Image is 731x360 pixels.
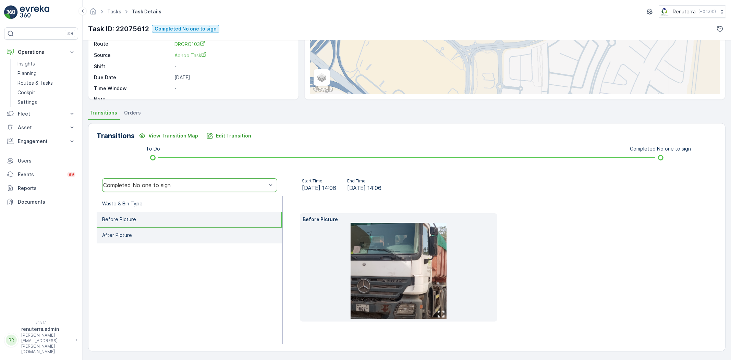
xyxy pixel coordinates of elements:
a: Insights [15,59,78,69]
span: v 1.51.1 [4,320,78,324]
p: - [174,63,291,70]
p: Reports [18,185,75,192]
button: Engagement [4,134,78,148]
p: 99 [69,172,74,177]
p: Task ID: 22075612 [88,24,149,34]
p: Completed No one to sign [155,25,217,32]
span: Adhoc Task [174,52,207,58]
p: Operations [18,49,64,56]
p: Waste & Bin Type [102,200,143,207]
p: Transitions [97,131,135,141]
p: Before Picture [303,216,495,223]
p: - [174,85,291,92]
span: Orders [124,109,141,116]
p: After Picture [102,232,132,239]
p: Cockpit [17,89,35,96]
p: ⌘B [66,31,73,36]
button: RRrenuterra.admin[PERSON_NAME][EMAIL_ADDRESS][PERSON_NAME][DOMAIN_NAME] [4,326,78,355]
span: DRORO103 [174,41,205,47]
img: Screenshot_2024-07-26_at_13.33.01.png [659,8,670,15]
p: [PERSON_NAME][EMAIL_ADDRESS][PERSON_NAME][DOMAIN_NAME] [21,333,73,355]
button: Operations [4,45,78,59]
p: Insights [17,60,35,67]
p: Fleet [18,110,64,117]
p: Edit Transition [216,132,251,139]
p: Asset [18,124,64,131]
a: DRORO103 [174,40,291,48]
p: Time Window [94,85,172,92]
img: 6358ed3551374edb9401b720805f30fd.jpeg [351,223,447,319]
a: Tasks [107,9,121,14]
p: Source [94,52,172,59]
a: Users [4,154,78,168]
span: [DATE] 14:06 [302,184,336,192]
img: logo_light-DOdMpM7g.png [20,5,49,19]
div: RR [6,335,17,346]
button: Fleet [4,107,78,121]
button: View Transition Map [135,130,202,141]
a: Routes & Tasks [15,78,78,88]
p: Completed No one to sign [630,145,691,152]
p: renuterra.admin [21,326,73,333]
p: Events [18,171,63,178]
div: Completed No one to sign [103,182,267,188]
p: Settings [17,99,37,106]
a: Reports [4,181,78,195]
a: Homepage [89,10,97,16]
a: Cockpit [15,88,78,97]
p: Routes & Tasks [17,80,53,86]
p: - [174,96,291,103]
a: Settings [15,97,78,107]
a: Adhoc Task [174,52,291,59]
p: Due Date [94,74,172,81]
a: Documents [4,195,78,209]
p: Documents [18,199,75,205]
a: Planning [15,69,78,78]
p: End Time [347,178,381,184]
p: Shift [94,63,172,70]
span: [DATE] 14:06 [347,184,381,192]
p: Route [94,40,172,48]
p: ( +04:00 ) [698,9,716,14]
p: [DATE] [174,74,291,81]
a: Events99 [4,168,78,181]
button: Renuterra(+04:00) [659,5,726,18]
p: Note [94,96,172,103]
button: Asset [4,121,78,134]
p: Users [18,157,75,164]
p: Before Picture [102,216,136,223]
img: Google [312,85,334,94]
p: Start Time [302,178,336,184]
button: Completed No one to sign [152,25,219,33]
p: Engagement [18,138,64,145]
p: Planning [17,70,37,77]
span: Task Details [130,8,163,15]
span: Transitions [89,109,117,116]
a: Open this area in Google Maps (opens a new window) [312,85,334,94]
img: logo [4,5,18,19]
button: Edit Transition [202,130,255,141]
p: View Transition Map [148,132,198,139]
p: Renuterra [673,8,696,15]
a: Layers [314,70,329,85]
p: To Do [146,145,160,152]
